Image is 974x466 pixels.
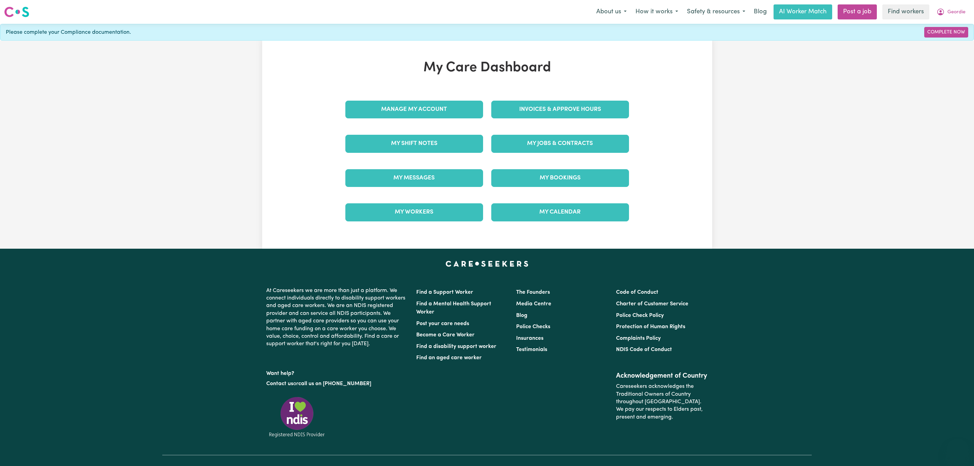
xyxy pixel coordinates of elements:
img: Registered NDIS provider [266,396,328,438]
button: How it works [631,5,683,19]
button: My Account [932,5,970,19]
a: Become a Care Worker [416,332,475,338]
a: Insurances [516,336,543,341]
a: Police Check Policy [616,313,664,318]
a: Protection of Human Rights [616,324,685,330]
a: Post a job [838,4,877,19]
p: At Careseekers we are more than just a platform. We connect individuals directly to disability su... [266,284,408,351]
a: Careseekers home page [446,261,528,266]
a: My Messages [345,169,483,187]
a: Find an aged care worker [416,355,482,361]
a: Post your care needs [416,321,469,326]
a: Find a Support Worker [416,290,473,295]
a: Find a Mental Health Support Worker [416,301,491,315]
a: Charter of Customer Service [616,301,688,307]
a: Find a disability support worker [416,344,496,349]
a: My Jobs & Contracts [491,135,629,152]
a: The Founders [516,290,550,295]
a: Testimonials [516,347,547,352]
a: Find workers [882,4,929,19]
a: Police Checks [516,324,550,330]
a: Complete Now [924,27,968,38]
a: Code of Conduct [616,290,658,295]
a: My Bookings [491,169,629,187]
h2: Acknowledgement of Country [616,372,708,380]
iframe: Button to launch messaging window, conversation in progress [947,439,969,461]
span: Geordie [947,9,965,16]
a: Contact us [266,381,293,387]
p: Careseekers acknowledges the Traditional Owners of Country throughout [GEOGRAPHIC_DATA]. We pay o... [616,380,708,424]
h1: My Care Dashboard [341,60,633,76]
a: My Workers [345,203,483,221]
p: Want help? [266,367,408,377]
a: Complaints Policy [616,336,661,341]
a: NDIS Code of Conduct [616,347,672,352]
img: Careseekers logo [4,6,29,18]
a: Blog [750,4,771,19]
a: call us on [PHONE_NUMBER] [298,381,371,387]
a: Blog [516,313,527,318]
a: AI Worker Match [774,4,832,19]
a: Manage My Account [345,101,483,118]
a: Media Centre [516,301,551,307]
a: My Shift Notes [345,135,483,152]
p: or [266,377,408,390]
a: My Calendar [491,203,629,221]
button: About us [592,5,631,19]
a: Invoices & Approve Hours [491,101,629,118]
button: Safety & resources [683,5,750,19]
span: Please complete your Compliance documentation. [6,28,131,37]
a: Careseekers logo [4,4,29,20]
